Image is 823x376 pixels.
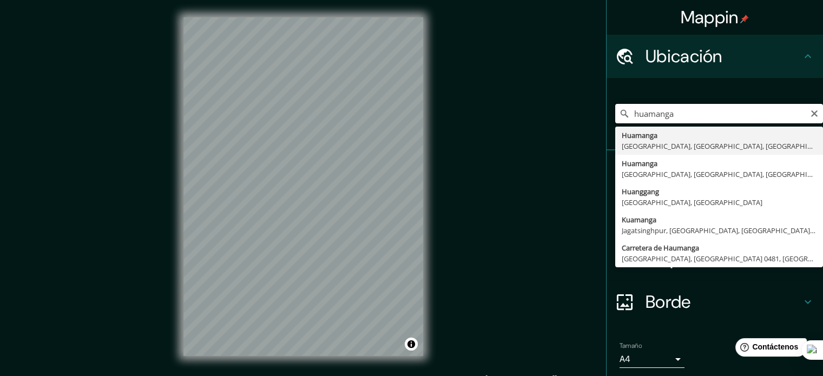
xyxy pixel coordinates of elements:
[607,150,823,194] div: Patas
[622,215,656,225] font: Kuamanga
[622,159,657,168] font: Huamanga
[622,187,659,196] font: Huanggang
[620,351,684,368] div: A4
[646,45,722,68] font: Ubicación
[646,291,691,313] font: Borde
[810,108,819,118] button: Claro
[727,334,811,364] iframe: Lanzador de widgets de ayuda
[405,338,418,351] button: Activar o desactivar atribución
[620,353,630,365] font: A4
[681,6,739,29] font: Mappin
[607,280,823,324] div: Borde
[615,104,823,123] input: Elige tu ciudad o zona
[607,194,823,237] div: Estilo
[622,197,762,207] font: [GEOGRAPHIC_DATA], [GEOGRAPHIC_DATA]
[607,237,823,280] div: Disposición
[620,341,642,350] font: Tamaño
[607,35,823,78] div: Ubicación
[740,15,749,23] img: pin-icon.png
[622,243,699,253] font: Carretera de Haumanga
[622,130,657,140] font: Huamanga
[183,17,423,356] canvas: Mapa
